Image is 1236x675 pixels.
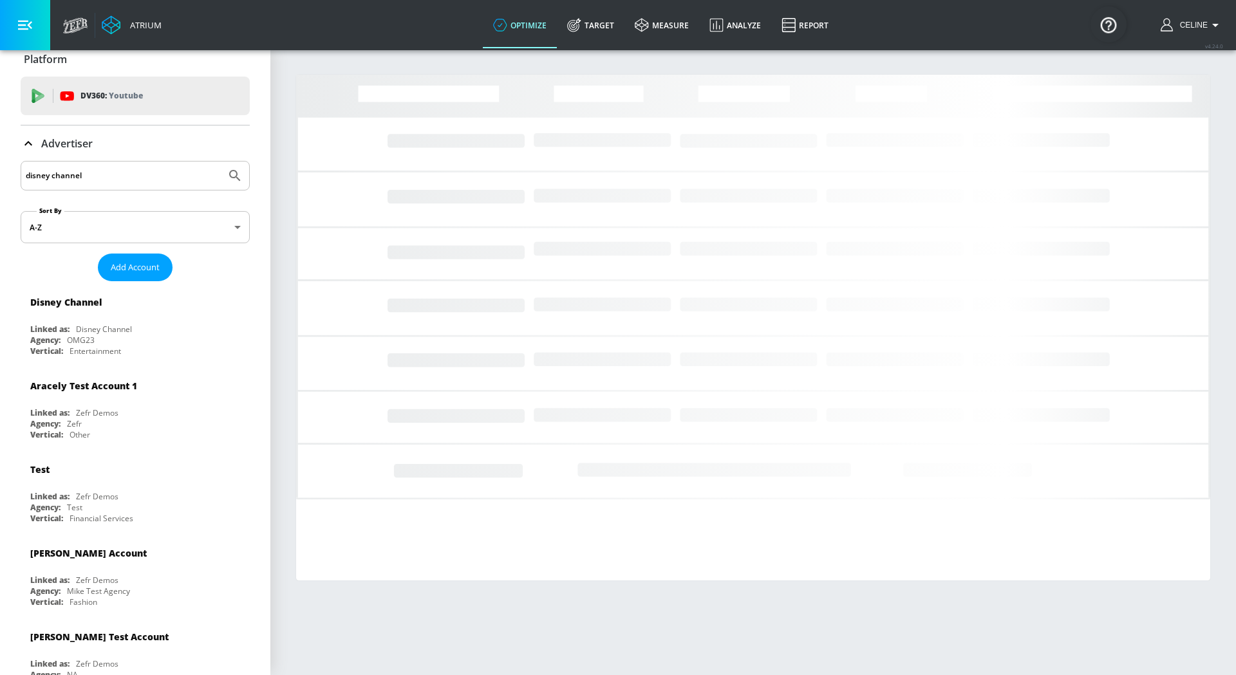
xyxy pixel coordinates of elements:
div: Linked as: [30,407,70,418]
div: Aracely Test Account 1 [30,380,137,392]
div: Mike Test Agency [67,586,130,596]
div: Disney ChannelLinked as:Disney ChannelAgency:OMG23Vertical:Entertainment [21,286,250,360]
div: Zefr Demos [76,575,118,586]
div: Linked as: [30,324,70,335]
div: DV360: Youtube [21,77,250,115]
p: Advertiser [41,136,93,151]
label: Sort By [37,207,64,215]
div: Advertiser [21,125,250,162]
div: Vertical: [30,513,63,524]
div: [PERSON_NAME] AccountLinked as:Zefr DemosAgency:Mike Test AgencyVertical:Fashion [21,537,250,611]
div: Other [70,429,90,440]
div: Aracely Test Account 1Linked as:Zefr DemosAgency:ZefrVertical:Other [21,370,250,443]
div: Test [67,502,82,513]
button: Celine [1161,17,1223,33]
a: Atrium [102,15,162,35]
p: Platform [24,52,67,66]
span: v 4.24.0 [1205,42,1223,50]
div: A-Z [21,211,250,243]
div: Disney Channel [30,296,102,308]
div: Agency: [30,335,61,346]
div: Linked as: [30,575,70,586]
a: optimize [483,2,557,48]
div: Fashion [70,596,97,607]
span: Add Account [111,260,160,275]
div: Zefr Demos [76,407,118,418]
p: DV360: [80,89,143,103]
div: Vertical: [30,596,63,607]
p: Youtube [109,89,143,102]
div: [PERSON_NAME] Account [30,547,147,559]
a: measure [624,2,699,48]
div: Atrium [125,19,162,31]
div: Vertical: [30,346,63,356]
div: OMG23 [67,335,95,346]
input: Search by name [26,167,221,184]
div: Test [30,463,50,476]
div: Zefr Demos [76,491,118,502]
button: Submit Search [221,162,249,190]
div: TestLinked as:Zefr DemosAgency:TestVertical:Financial Services [21,454,250,527]
div: [PERSON_NAME] Test Account [30,631,169,643]
button: Add Account [98,254,173,281]
div: Entertainment [70,346,121,356]
div: Disney Channel [76,324,132,335]
div: Financial Services [70,513,133,524]
div: Platform [21,41,250,77]
div: Linked as: [30,658,70,669]
button: Open Resource Center [1091,6,1127,42]
a: Target [557,2,624,48]
span: login as: celine.ghanbary@zefr.com [1175,21,1208,30]
div: Agency: [30,418,61,429]
div: Agency: [30,502,61,513]
div: Zefr [67,418,82,429]
div: Linked as: [30,491,70,502]
div: Agency: [30,586,61,596]
div: Vertical: [30,429,63,440]
a: Report [771,2,839,48]
a: Analyze [699,2,771,48]
div: Zefr Demos [76,658,118,669]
